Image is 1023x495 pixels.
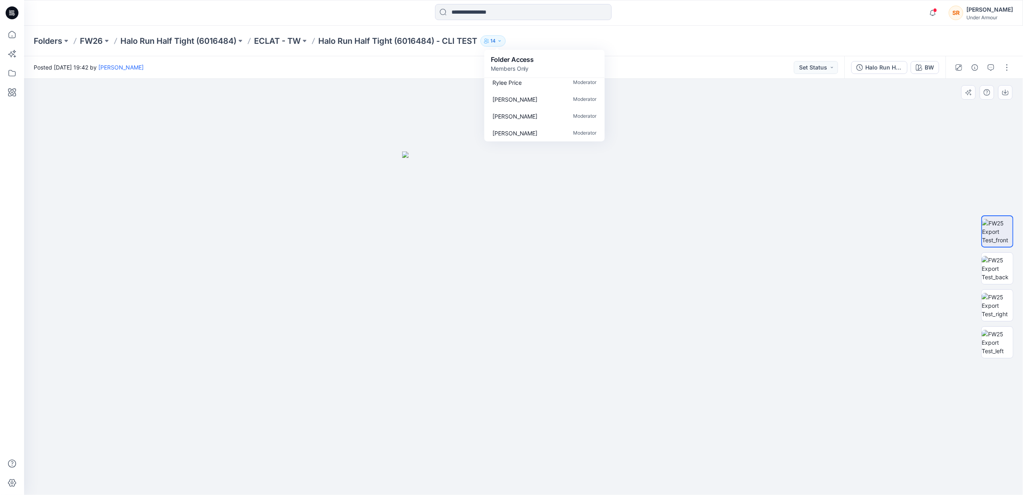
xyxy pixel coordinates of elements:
[491,64,534,73] p: Members Only
[80,35,103,47] a: FW26
[486,74,603,91] a: Rylee PriceModerator
[574,95,597,104] p: Moderator
[574,112,597,121] p: Moderator
[492,95,538,104] p: Samuel Ruane
[574,78,597,87] p: Moderator
[574,129,597,137] p: Moderator
[486,108,603,125] a: [PERSON_NAME]Moderator
[402,151,645,495] img: eyJhbGciOiJIUzI1NiIsImtpZCI6IjAiLCJzbHQiOiJzZXMiLCJ0eXAiOiJKV1QifQ.eyJkYXRhIjp7InR5cGUiOiJzdG9yYW...
[480,35,506,47] button: 14
[318,35,477,47] p: Halo Run Half Tight (6016484) - CLI TEST
[34,35,62,47] a: Folders
[966,14,1013,20] div: Under Armour
[490,37,496,45] p: 14
[949,6,963,20] div: SR
[966,5,1013,14] div: [PERSON_NAME]
[982,256,1013,281] img: FW25 Export Test_back
[968,61,981,74] button: Details
[492,78,522,87] p: Rylee Price
[98,64,144,71] a: [PERSON_NAME]
[982,219,1013,244] img: FW25 Export Test_front
[491,55,534,64] p: Folder Access
[925,63,934,72] div: BW
[492,129,538,137] p: Dana Martinez
[851,61,907,74] button: Halo Run Half Tight
[982,293,1013,318] img: FW25 Export Test_right
[911,61,939,74] button: BW
[486,91,603,108] a: [PERSON_NAME]Moderator
[486,125,603,141] a: [PERSON_NAME]Moderator
[982,330,1013,355] img: FW25 Export Test_left
[120,35,236,47] a: Halo Run Half Tight (6016484)
[254,35,301,47] a: ECLAT - TW
[865,63,902,72] div: Halo Run Half Tight
[492,112,538,121] p: Sabina Rusinek
[34,63,144,72] span: Posted [DATE] 19:42 by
